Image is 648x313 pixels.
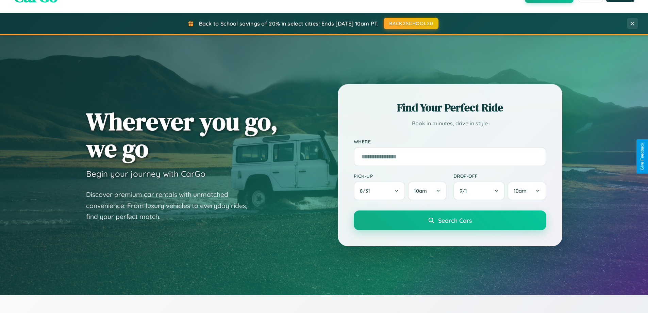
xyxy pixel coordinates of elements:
h3: Begin your journey with CarGo [86,169,205,179]
div: Give Feedback [640,143,645,170]
span: Back to School savings of 20% in select cities! Ends [DATE] 10am PT. [199,20,379,27]
button: 10am [508,182,546,200]
button: 9/1 [453,182,505,200]
p: Discover premium car rentals with unmatched convenience. From luxury vehicles to everyday rides, ... [86,189,256,222]
button: 8/31 [354,182,405,200]
button: Search Cars [354,210,546,230]
h1: Wherever you go, we go [86,108,278,162]
button: BACK2SCHOOL20 [384,18,438,29]
label: Where [354,139,546,144]
span: 10am [514,188,527,194]
p: Book in minutes, drive in style [354,119,546,128]
button: 10am [408,182,446,200]
h2: Find Your Perfect Ride [354,100,546,115]
label: Drop-off [453,173,546,179]
span: 8 / 31 [360,188,373,194]
label: Pick-up [354,173,447,179]
span: 9 / 1 [460,188,470,194]
span: Search Cars [438,217,472,224]
span: 10am [414,188,427,194]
